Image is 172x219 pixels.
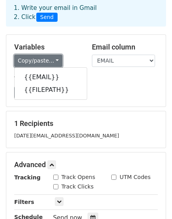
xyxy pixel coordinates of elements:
a: {{EMAIL}} [15,71,87,84]
div: 1. Write your email in Gmail 2. Click [8,4,164,22]
span: Send [36,13,58,22]
a: {{FILEPATH}} [15,84,87,96]
h5: Email column [92,43,158,51]
label: Track Opens [62,173,95,181]
strong: Tracking [14,174,41,181]
strong: Filters [14,199,34,205]
a: Copy/paste... [14,55,62,67]
label: UTM Codes [120,173,150,181]
iframe: Chat Widget [133,181,172,219]
h5: 1 Recipients [14,119,158,128]
label: Track Clicks [62,183,94,191]
small: [DATE][EMAIL_ADDRESS][DOMAIN_NAME] [14,133,119,139]
h5: Variables [14,43,80,51]
h5: Advanced [14,160,158,169]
